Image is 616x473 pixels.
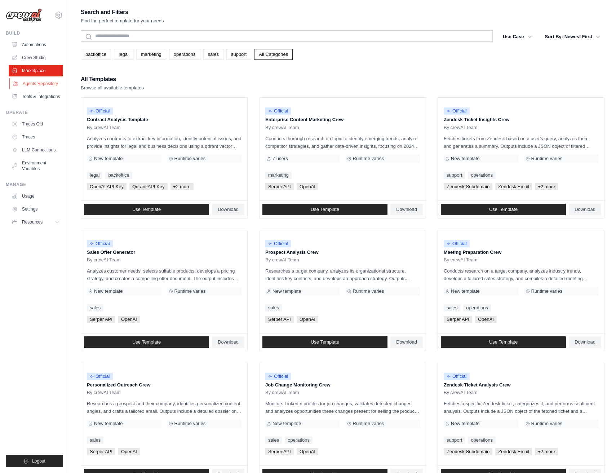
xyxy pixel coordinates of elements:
[390,204,423,215] a: Download
[6,110,63,115] div: Operate
[444,373,470,380] span: Official
[87,304,103,311] a: sales
[81,17,164,25] p: Find the perfect template for your needs
[226,49,251,60] a: support
[265,249,420,256] p: Prospect Analysis Crew
[118,448,140,455] span: OpenAI
[444,257,478,263] span: By crewAI Team
[118,316,140,323] span: OpenAI
[463,304,491,311] a: operations
[265,107,291,115] span: Official
[87,240,113,247] span: Official
[444,437,465,444] a: support
[535,448,558,455] span: +2 more
[129,183,168,190] span: Qdrant API Key
[311,207,339,212] span: Use Template
[390,336,423,348] a: Download
[353,156,384,162] span: Runtime varies
[272,288,301,294] span: New template
[9,118,63,130] a: Traces Old
[569,336,601,348] a: Download
[489,339,518,345] span: Use Template
[87,249,241,256] p: Sales Offer Generator
[285,437,313,444] a: operations
[265,257,299,263] span: By crewAI Team
[265,373,291,380] span: Official
[444,172,465,179] a: support
[87,116,241,123] p: Contract Analysis Template
[468,172,496,179] a: operations
[498,30,536,43] button: Use Case
[132,339,161,345] span: Use Template
[81,49,111,60] a: backoffice
[203,49,223,60] a: sales
[84,204,209,215] a: Use Template
[87,125,121,131] span: By crewAI Team
[32,458,45,464] span: Logout
[9,131,63,143] a: Traces
[265,381,420,389] p: Job Change Monitoring Crew
[81,74,144,84] h2: All Templates
[174,156,206,162] span: Runtime varies
[265,390,299,395] span: By crewAI Team
[81,7,164,17] h2: Search and Filters
[254,49,293,60] a: All Categories
[105,172,132,179] a: backoffice
[87,390,121,395] span: By crewAI Team
[444,304,460,311] a: sales
[444,125,478,131] span: By crewAI Team
[535,183,558,190] span: +2 more
[495,183,532,190] span: Zendesk Email
[9,39,63,50] a: Automations
[441,336,566,348] a: Use Template
[396,339,417,345] span: Download
[531,421,563,426] span: Runtime varies
[444,135,598,150] p: Fetches tickets from Zendesk based on a user's query, analyzes them, and generates a summary. Out...
[87,183,127,190] span: OpenAI API Key
[262,204,387,215] a: Use Template
[297,448,318,455] span: OpenAI
[87,437,103,444] a: sales
[311,339,339,345] span: Use Template
[265,400,420,415] p: Monitors LinkedIn profiles for job changes, validates detected changes, and analyzes opportunitie...
[444,116,598,123] p: Zendesk Ticket Insights Crew
[6,455,63,467] button: Logout
[272,156,288,162] span: 7 users
[541,30,604,43] button: Sort By: Newest First
[132,207,161,212] span: Use Template
[6,30,63,36] div: Build
[489,207,518,212] span: Use Template
[441,204,566,215] a: Use Template
[87,373,113,380] span: Official
[297,316,318,323] span: OpenAI
[569,204,601,215] a: Download
[87,257,121,263] span: By crewAI Team
[87,400,241,415] p: Researches a prospect and their company, identifies personalized content angles, and crafts a tai...
[396,207,417,212] span: Download
[468,437,496,444] a: operations
[444,183,492,190] span: Zendesk Subdomain
[22,219,43,225] span: Resources
[169,49,200,60] a: operations
[272,421,301,426] span: New template
[84,336,209,348] a: Use Template
[9,52,63,63] a: Crew Studio
[265,437,282,444] a: sales
[444,381,598,389] p: Zendesk Ticket Analysis Crew
[87,172,102,179] a: legal
[9,91,63,102] a: Tools & Integrations
[174,288,206,294] span: Runtime varies
[444,448,492,455] span: Zendesk Subdomain
[218,339,239,345] span: Download
[475,316,497,323] span: OpenAI
[9,216,63,228] button: Resources
[87,381,241,389] p: Personalized Outreach Crew
[531,156,563,162] span: Runtime varies
[262,336,387,348] a: Use Template
[94,156,123,162] span: New template
[9,157,63,174] a: Environment Variables
[451,421,479,426] span: New template
[87,135,241,150] p: Analyzes contracts to extract key information, identify potential issues, and provide insights fo...
[444,400,598,415] p: Fetches a specific Zendesk ticket, categorizes it, and performs sentiment analysis. Outputs inclu...
[265,125,299,131] span: By crewAI Team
